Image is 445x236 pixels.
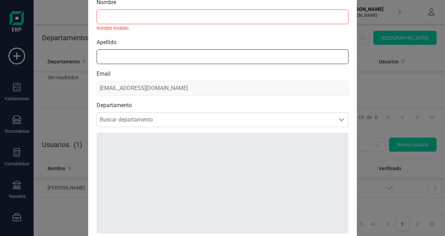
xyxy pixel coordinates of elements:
[97,70,348,78] label: Email
[97,101,348,110] label: Departamento
[97,113,335,127] span: Buscar departamento
[97,24,348,33] small: Nombre inválido.
[97,38,348,47] label: Apellido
